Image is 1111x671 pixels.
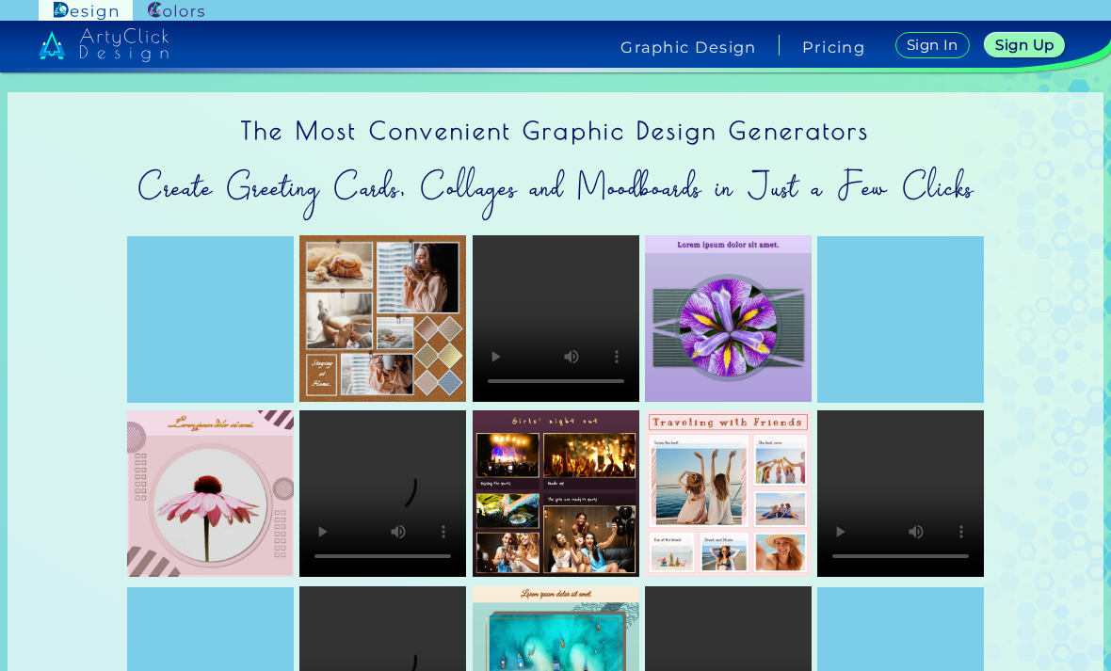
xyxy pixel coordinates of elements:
h1: The Most Convenient Graphic Design Generators [8,92,1103,157]
img: ArtyClick Colors logo [148,2,204,20]
h5: Sign Up [998,39,1052,52]
h4: Graphic Design [620,40,756,55]
h2: Create Greeting Cards, Collages and Moodboards in Just a Few Clicks [8,157,1103,217]
a: Sign Up [989,34,1062,56]
a: Sign In [898,33,967,57]
a: Pricing [802,40,865,55]
img: artyclick_design_logo_white_combined_path.svg [39,28,169,62]
h5: Sign In [909,39,957,52]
